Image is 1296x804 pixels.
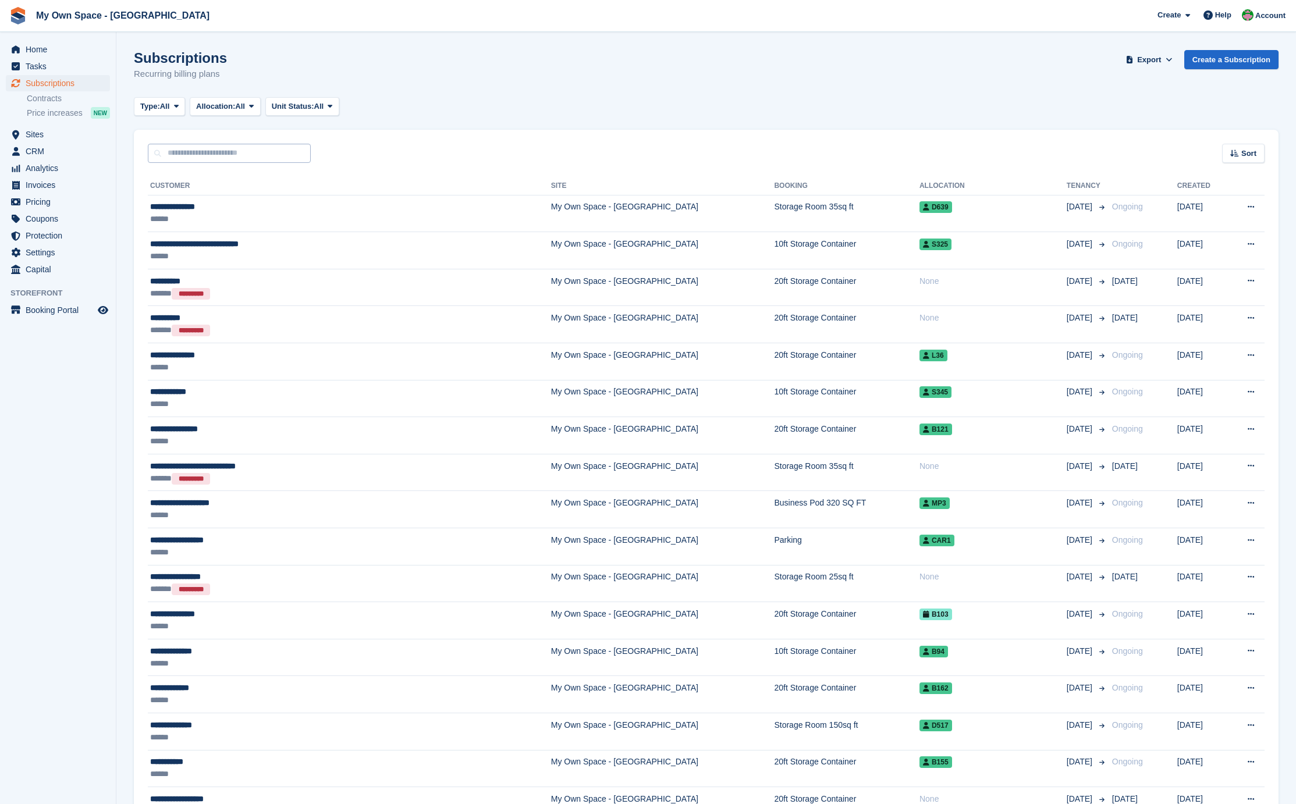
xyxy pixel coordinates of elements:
[1177,676,1228,713] td: [DATE]
[774,565,919,602] td: Storage Room 25sq ft
[774,269,919,306] td: 20ft Storage Container
[96,303,110,317] a: Preview store
[6,302,110,318] a: menu
[1112,202,1143,211] span: Ongoing
[1067,238,1095,250] span: [DATE]
[1067,386,1095,398] span: [DATE]
[1177,195,1228,232] td: [DATE]
[6,41,110,58] a: menu
[1177,528,1228,565] td: [DATE]
[6,177,110,193] a: menu
[919,312,1067,324] div: None
[1067,719,1095,731] span: [DATE]
[6,75,110,91] a: menu
[1241,148,1256,159] span: Sort
[1067,349,1095,361] span: [DATE]
[26,41,95,58] span: Home
[10,287,116,299] span: Storefront
[26,227,95,244] span: Protection
[1067,275,1095,287] span: [DATE]
[1067,608,1095,620] span: [DATE]
[1112,276,1138,286] span: [DATE]
[1067,534,1095,546] span: [DATE]
[774,454,919,491] td: Storage Room 35sq ft
[6,126,110,143] a: menu
[551,750,775,787] td: My Own Space - [GEOGRAPHIC_DATA]
[26,244,95,261] span: Settings
[919,756,952,768] span: B155
[6,160,110,176] a: menu
[1177,269,1228,306] td: [DATE]
[1177,232,1228,269] td: [DATE]
[26,143,95,159] span: CRM
[1067,645,1095,657] span: [DATE]
[1067,682,1095,694] span: [DATE]
[134,97,185,116] button: Type: All
[6,244,110,261] a: menu
[1067,201,1095,213] span: [DATE]
[774,417,919,454] td: 20ft Storage Container
[551,177,775,195] th: Site
[551,602,775,639] td: My Own Space - [GEOGRAPHIC_DATA]
[27,93,110,104] a: Contracts
[551,343,775,380] td: My Own Space - [GEOGRAPHIC_DATA]
[919,609,952,620] span: B103
[774,380,919,417] td: 10ft Storage Container
[1067,497,1095,509] span: [DATE]
[919,386,951,398] span: S345
[1112,720,1143,730] span: Ongoing
[1242,9,1254,21] img: Millie Webb
[31,6,214,25] a: My Own Space - [GEOGRAPHIC_DATA]
[919,720,952,731] span: D517
[1177,713,1228,750] td: [DATE]
[9,7,27,24] img: stora-icon-8386f47178a22dfd0bd8f6a31ec36ba5ce8667c1dd55bd0f319d3a0aa187defe.svg
[6,194,110,210] a: menu
[190,97,261,116] button: Allocation: All
[26,75,95,91] span: Subscriptions
[919,424,952,435] span: B121
[1112,757,1143,766] span: Ongoing
[26,302,95,318] span: Booking Portal
[919,460,1067,472] div: None
[919,497,950,509] span: MP3
[774,639,919,676] td: 10ft Storage Container
[1112,239,1143,248] span: Ongoing
[551,380,775,417] td: My Own Space - [GEOGRAPHIC_DATA]
[551,676,775,713] td: My Own Space - [GEOGRAPHIC_DATA]
[140,101,160,112] span: Type:
[91,107,110,119] div: NEW
[1112,313,1138,322] span: [DATE]
[196,101,235,112] span: Allocation:
[551,306,775,343] td: My Own Space - [GEOGRAPHIC_DATA]
[551,565,775,602] td: My Own Space - [GEOGRAPHIC_DATA]
[1177,639,1228,676] td: [DATE]
[1112,350,1143,360] span: Ongoing
[919,646,948,657] span: B94
[265,97,339,116] button: Unit Status: All
[1177,750,1228,787] td: [DATE]
[1067,756,1095,768] span: [DATE]
[1157,9,1181,21] span: Create
[774,713,919,750] td: Storage Room 150sq ft
[1184,50,1279,69] a: Create a Subscription
[919,201,952,213] span: D639
[1067,571,1095,583] span: [DATE]
[1112,609,1143,618] span: Ongoing
[27,108,83,119] span: Price increases
[26,58,95,74] span: Tasks
[551,232,775,269] td: My Own Space - [GEOGRAPHIC_DATA]
[919,275,1067,287] div: None
[919,239,951,250] span: S325
[919,682,952,694] span: B162
[1177,454,1228,491] td: [DATE]
[774,676,919,713] td: 20ft Storage Container
[26,126,95,143] span: Sites
[1112,683,1143,692] span: Ongoing
[551,639,775,676] td: My Own Space - [GEOGRAPHIC_DATA]
[774,491,919,528] td: Business Pod 320 SQ FT
[1137,54,1161,66] span: Export
[6,58,110,74] a: menu
[774,528,919,565] td: Parking
[1177,491,1228,528] td: [DATE]
[27,106,110,119] a: Price increases NEW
